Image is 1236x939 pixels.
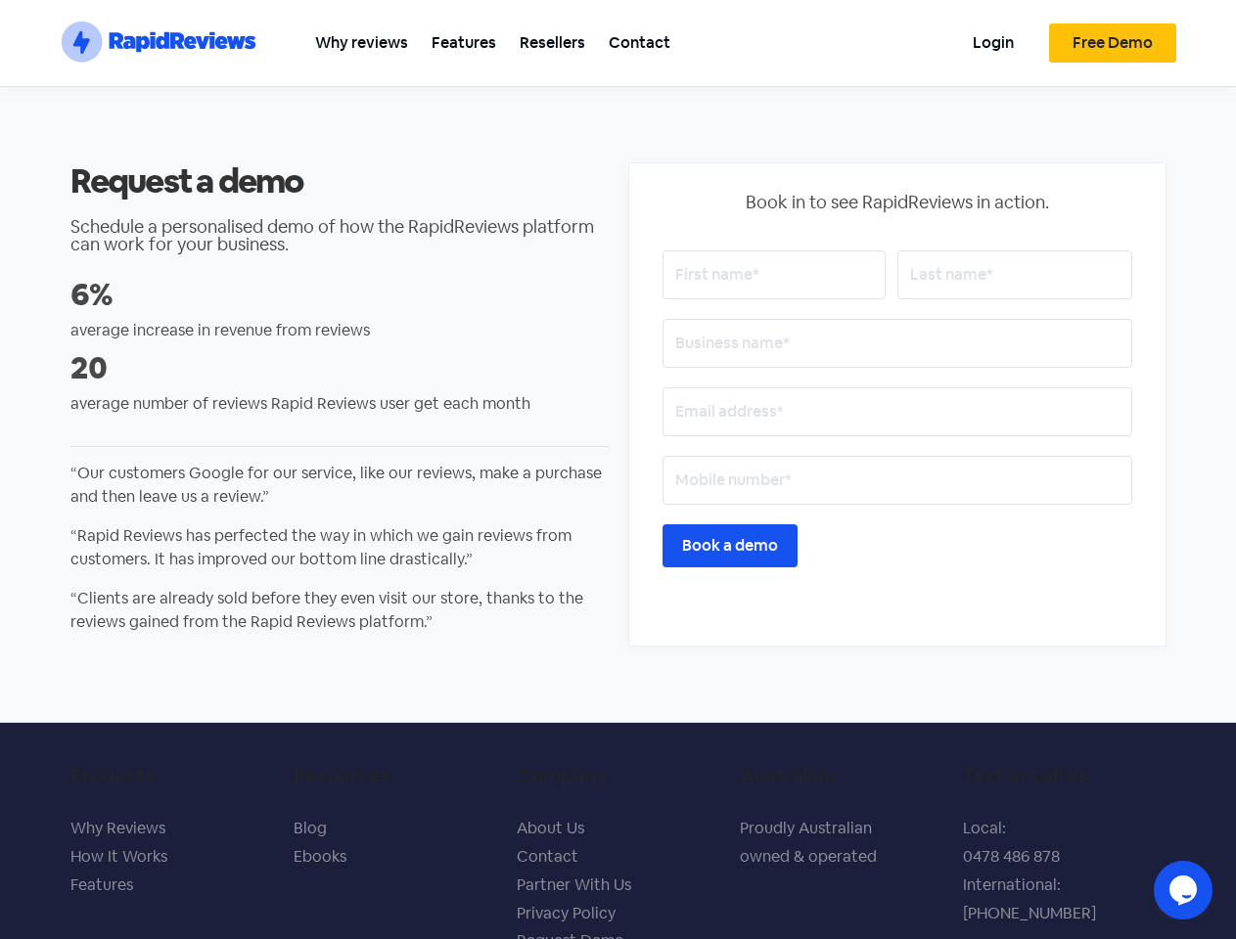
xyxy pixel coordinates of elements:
a: Blog [294,818,327,838]
p: Book in to see RapidReviews in action. [663,189,1132,215]
a: How It Works [70,846,167,867]
input: Book a demo [663,524,798,567]
a: Login [961,21,1026,65]
input: Mobile number* [663,456,1132,505]
a: Partner With Us [517,874,631,895]
h2: Schedule a personalised demo of how the RapidReviews platform can work for your business. [70,218,609,253]
h5: Products [70,764,274,787]
h2: Request a demo [70,159,609,202]
a: About Us [517,818,584,838]
input: Business name* [663,319,1132,368]
h5: Resources [294,764,497,787]
a: Why Reviews [70,818,165,838]
input: First name* [663,250,886,299]
h5: Company [517,764,720,787]
p: “Rapid Reviews has perfected the way in which we gain reviews from customers. It has improved our... [70,524,609,571]
input: Last name* [897,250,1132,299]
input: Email address* [663,387,1132,436]
p: Proudly Australian owned & operated [740,815,943,872]
p: “Our customers Google for our service, like our reviews, make a purchase and then leave us a revi... [70,462,609,509]
a: Free Demo [1049,23,1176,63]
a: Contact [517,846,578,867]
h5: Australian [740,764,943,787]
p: average increase in revenue from reviews [70,319,609,342]
h5: Text or call us. [963,764,1167,787]
strong: 6% [70,274,114,314]
span: Free Demo [1073,35,1153,51]
p: Local: 0478 486 878 International: [PHONE_NUMBER] [963,815,1167,927]
p: “Clients are already sold before they even visit our store, thanks to the reviews gained from the... [70,587,609,634]
a: Resellers [508,21,597,65]
a: Features [420,21,508,65]
a: Privacy Policy [517,903,616,923]
strong: 20 [70,347,108,387]
a: Why reviews [303,21,420,65]
iframe: chat widget [1154,861,1216,919]
a: Features [70,874,133,895]
a: Ebooks [294,846,346,867]
a: Contact [597,21,682,65]
p: average number of reviews Rapid Reviews user get each month [70,392,609,416]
